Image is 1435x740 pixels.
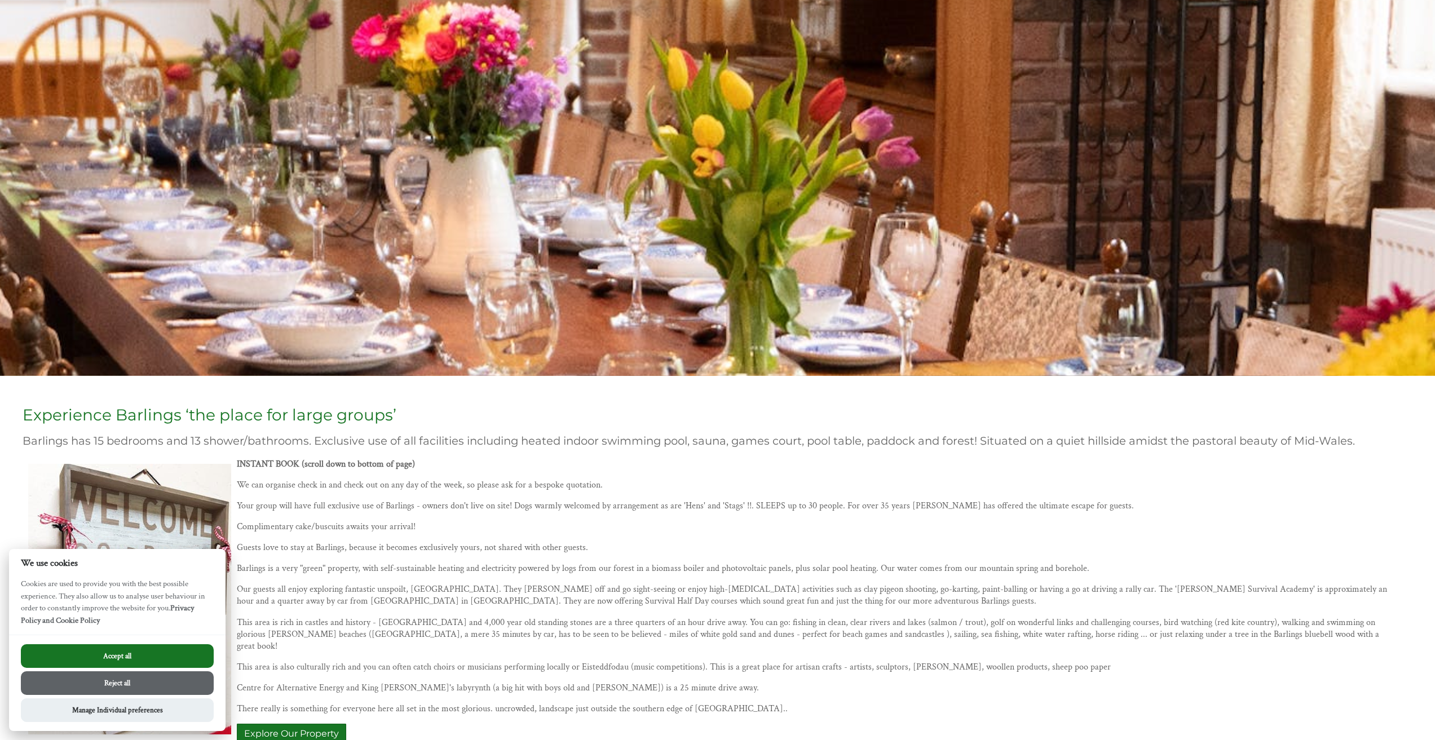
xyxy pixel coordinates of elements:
p: There really is something for everyone here all set in the most glorious. uncrowded, landscape ju... [23,703,1399,715]
p: Centre for Alternative Energy and King [PERSON_NAME]'s labyrynth (a big hit with boys old and [PE... [23,682,1399,694]
h2: We use cookies [9,558,226,569]
p: Barlings is a very "green" property, with self-sustainable heating and electricity powered by log... [23,562,1399,574]
button: Reject all [21,671,214,695]
p: Guests love to stay at Barlings, because it becomes exclusively yours, not shared with other guests. [23,542,1399,553]
h2: Barlings has 15 bedrooms and 13 shower/bathrooms. Exclusive use of all facilities including heate... [23,433,1399,449]
p: Cookies are used to provide you with the best possible experience. They also allow us to analyse ... [9,578,226,635]
p: Our guests all enjoy exploring fantastic unspoilt, [GEOGRAPHIC_DATA]. They [PERSON_NAME] off and ... [23,583,1399,607]
p: We can organise check in and check out on any day of the week, so please ask for a bespoke quotat... [23,479,1399,491]
p: Your group will have full exclusive use of Barlings - owners don't live on site! Dogs warmly welc... [23,500,1399,512]
p: This area is also culturally rich and you can often catch choirs or musicians performing locally ... [23,661,1399,673]
h1: Experience Barlings ‘the place for large groups’ [23,405,1399,424]
p: Complimentary cake/buscuits awaits your arrival! [23,521,1399,533]
button: Accept all [21,644,214,668]
button: Manage Individual preferences [21,698,214,722]
a: Privacy Policy and Cookie Policy [21,602,194,626]
strong: INSTANT BOOK (scroll down to bottom of page) [237,458,415,470]
p: This area is rich in castles and history - [GEOGRAPHIC_DATA] and 4,000 year old standing stones a... [23,617,1399,652]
